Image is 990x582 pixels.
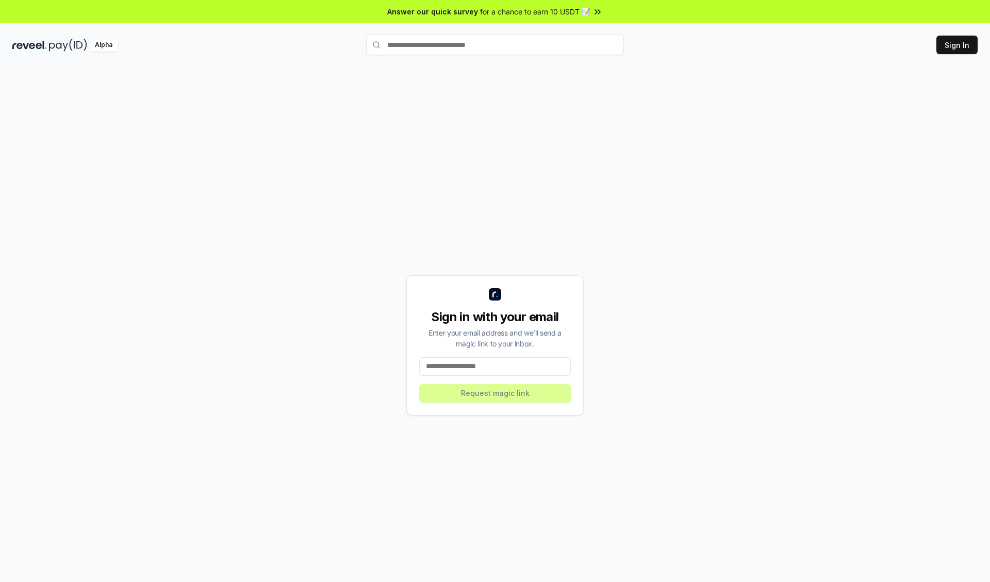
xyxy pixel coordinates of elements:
img: reveel_dark [12,39,47,52]
div: Enter your email address and we’ll send a magic link to your inbox. [419,327,571,349]
img: pay_id [49,39,87,52]
span: Answer our quick survey [387,6,478,17]
button: Sign In [936,36,978,54]
div: Alpha [89,39,118,52]
span: for a chance to earn 10 USDT 📝 [480,6,590,17]
img: logo_small [489,288,501,301]
div: Sign in with your email [419,309,571,325]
